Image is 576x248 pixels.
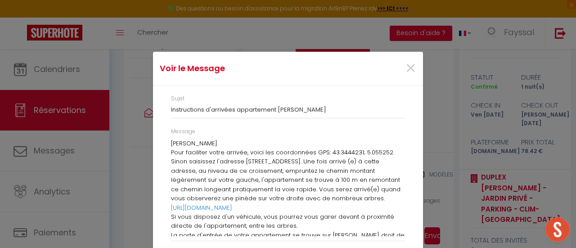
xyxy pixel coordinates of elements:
[171,212,405,231] p: Si vous disposez d'un véhicule, vous pourrez vous garer devant à proximité directe de l'apparteme...
[171,203,232,212] a: [URL][DOMAIN_NAME]
[171,127,195,136] label: Message
[405,55,416,82] span: ×
[160,62,327,75] h4: Voir le Message
[405,59,416,78] button: Close
[171,148,405,203] p: Pour faciliter votre arrivée, voici les coordonnées GPS: 43.3444231; 5.055252. Sinon saisissez l'...
[171,106,405,113] h3: Instructions d'arrivées appartement [PERSON_NAME]
[171,139,405,148] p: [PERSON_NAME]
[171,95,184,103] label: Sujet
[545,217,570,242] div: Ouvrir le chat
